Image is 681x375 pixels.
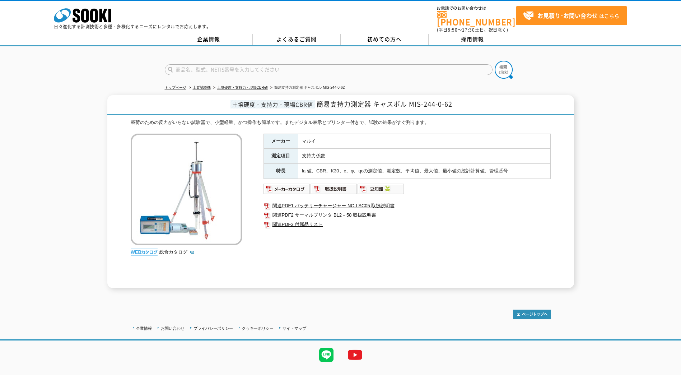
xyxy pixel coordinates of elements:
td: マルイ [298,134,550,149]
li: 簡易支持力測定器 キャスポル MIS-244-0-62 [269,84,345,92]
span: お電話でのお問い合わせは [437,6,516,10]
a: お問い合わせ [161,326,185,330]
a: 豆知識 [358,188,405,193]
a: 企業情報 [165,34,253,45]
img: LINE [312,341,341,369]
a: 採用情報 [429,34,517,45]
img: トップページへ [513,310,551,319]
a: 企業情報 [136,326,152,330]
img: 取扱説明書 [311,183,358,195]
a: プライバシーポリシー [193,326,233,330]
a: [PHONE_NUMBER] [437,11,516,26]
div: 載荷のための反力がいらない試験器で、小型軽量、かつ操作も簡単です。またデジタル表示とプリンター付きで、試験の結果がすぐ判ります。 [131,119,551,126]
a: トップページ [165,85,186,89]
span: 土壌硬度・支持力・現場CBR値 [230,100,315,108]
span: 17:30 [462,27,475,33]
a: 土壌硬度・支持力・現場CBR値 [217,85,268,89]
a: クッキーポリシー [242,326,274,330]
a: メーカーカタログ [263,188,311,193]
a: 関連PDF3 付属品リスト [263,220,551,229]
span: 簡易支持力測定器 キャスポル MIS-244-0-62 [317,99,452,109]
a: 関連PDF2 サーマルプリンタ BL2－58 取扱説明書 [263,210,551,220]
a: 初めての方へ [341,34,429,45]
a: お見積り･お問い合わせはこちら [516,6,627,25]
a: 土質試験機 [193,85,211,89]
img: YouTube [341,341,369,369]
p: 日々進化する計測技術と多種・多様化するニーズにレンタルでお応えします。 [54,24,211,29]
th: メーカー [263,134,298,149]
span: (平日 ～ 土日、祝日除く) [437,27,508,33]
img: webカタログ [131,249,158,256]
a: 取扱説明書 [311,188,358,193]
strong: お見積り･お問い合わせ [537,11,598,20]
a: 総合カタログ [159,249,195,255]
a: よくあるご質問 [253,34,341,45]
img: btn_search.png [495,61,513,79]
td: 支持力係数 [298,149,550,164]
input: 商品名、型式、NETIS番号を入力してください [165,64,493,75]
a: サイトマップ [283,326,306,330]
img: 豆知識 [358,183,405,195]
th: 測定項目 [263,149,298,164]
span: はこちら [523,10,619,21]
img: メーカーカタログ [263,183,311,195]
span: 8:50 [448,27,458,33]
span: 初めての方へ [367,35,402,43]
img: 簡易支持力測定器 キャスポル MIS-244-0-62 [131,134,242,245]
th: 特長 [263,164,298,179]
td: Ia 値、CBR、K30、c、φ、qcの測定値、測定数、平均値、最大値、最小値の統計計算値、管理番号 [298,164,550,179]
a: 関連PDF1 バッテリーチャージャー NC-LSC05 取扱説明書 [263,201,551,210]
